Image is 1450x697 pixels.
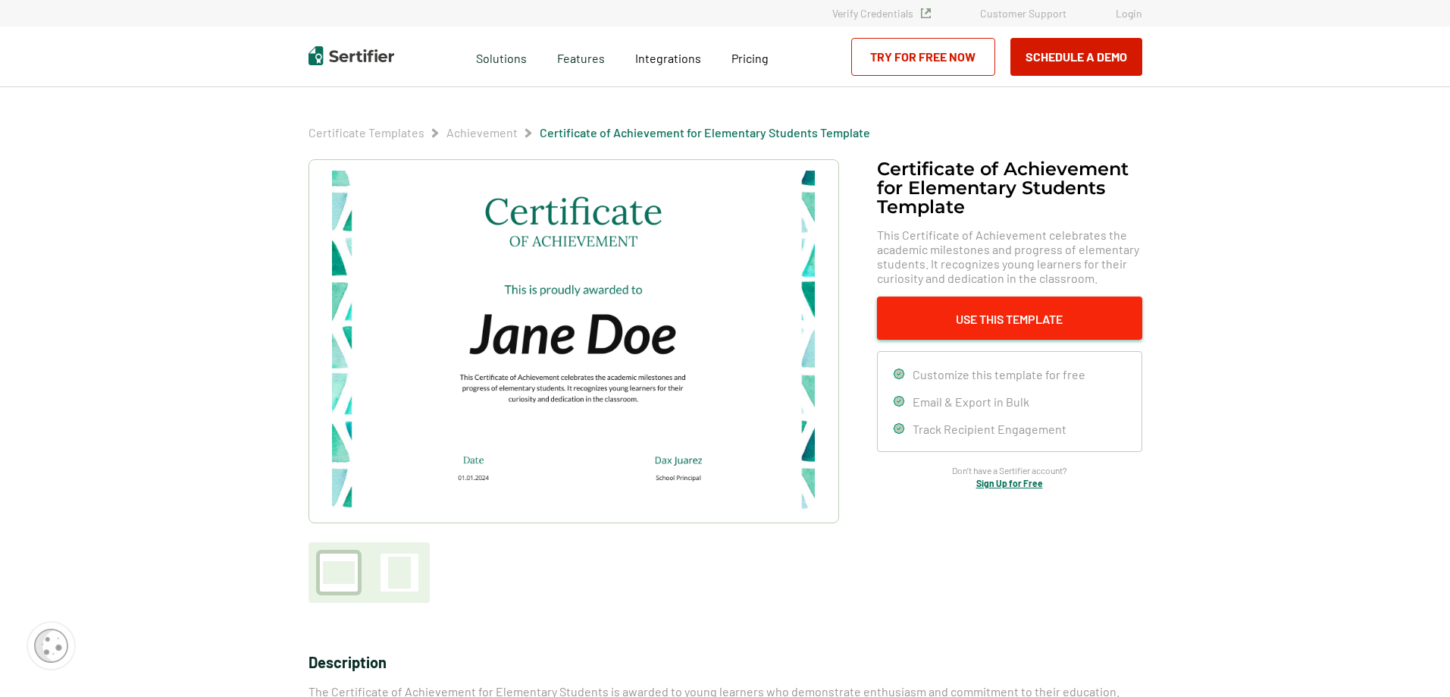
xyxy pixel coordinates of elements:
span: Don’t have a Sertifier account? [952,463,1067,478]
a: Customer Support [980,7,1066,20]
span: Customize this template for free [913,367,1085,381]
span: Certificate of Achievement for Elementary Students Template [540,125,870,140]
div: Breadcrumb [308,125,870,140]
span: Description [308,653,387,671]
img: Sertifier | Digital Credentialing Platform [308,46,394,65]
iframe: Chat Widget [1374,624,1450,697]
span: This Certificate of Achievement celebrates the academic milestones and progress of elementary stu... [877,228,1142,285]
a: Achievement [446,125,518,140]
span: Features [557,47,605,66]
span: Track Recipient Engagement [913,422,1066,436]
a: Try for Free Now [851,38,995,76]
button: Schedule a Demo [1010,38,1142,76]
a: Certificate of Achievement for Elementary Students Template [540,125,870,140]
img: Verified [921,8,931,18]
span: Solutions [476,47,527,66]
span: Pricing [731,51,769,65]
h1: Certificate of Achievement for Elementary Students Template [877,159,1142,216]
a: Sign Up for Free [976,478,1043,488]
span: Email & Export in Bulk [913,394,1029,409]
a: Verify Credentials [832,7,931,20]
button: Use This Template [877,297,1142,340]
img: Cookie Popup Icon [34,629,68,663]
a: Pricing [731,47,769,66]
a: Certificate Templates [308,125,424,140]
a: Integrations [635,47,701,66]
span: Certificate Templates [308,125,424,140]
a: Login [1116,7,1142,20]
span: Achievement [446,125,518,140]
span: Integrations [635,51,701,65]
img: Certificate of Achievement for Elementary Students Template [332,171,814,512]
